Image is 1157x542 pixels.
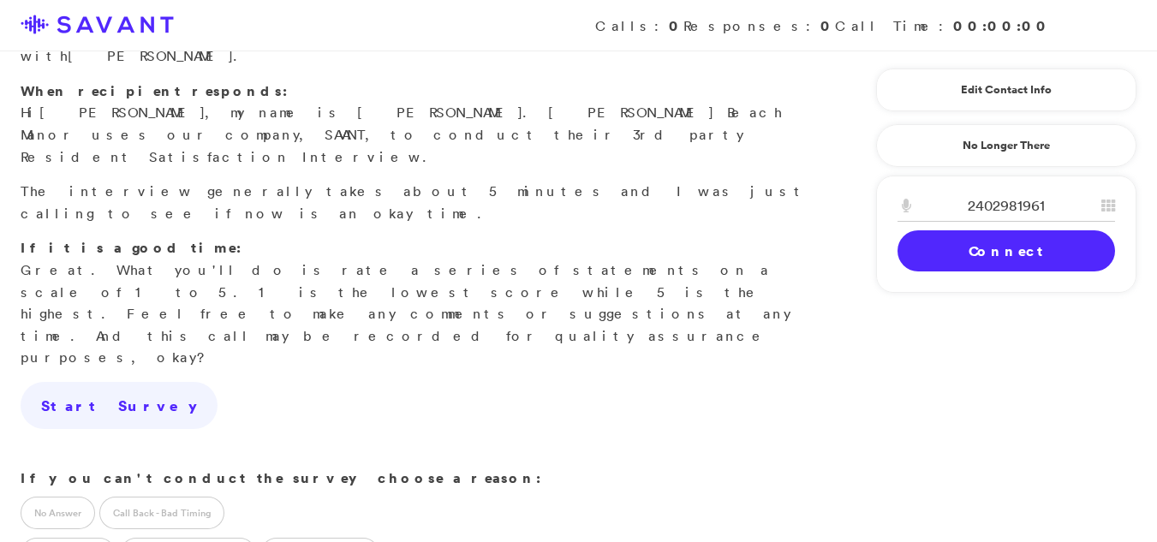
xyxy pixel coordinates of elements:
[21,497,95,529] label: No Answer
[68,47,233,64] span: [PERSON_NAME]
[21,237,811,369] p: Great. What you'll do is rate a series of statements on a scale of 1 to 5. 1 is the lowest score ...
[39,104,205,121] span: [PERSON_NAME]
[876,124,1136,167] a: No Longer There
[898,230,1115,271] a: Connect
[898,76,1115,104] a: Edit Contact Info
[99,497,224,529] label: Call Back - Bad Timing
[21,382,218,430] a: Start Survey
[21,238,242,257] strong: If it is a good time:
[820,16,835,35] strong: 0
[669,16,683,35] strong: 0
[21,468,541,487] strong: If you can't conduct the survey choose a reason:
[21,81,288,100] strong: When recipient responds:
[21,181,811,224] p: The interview generally takes about 5 minutes and I was just calling to see if now is an okay time.
[21,80,811,168] p: Hi , my name is [PERSON_NAME]. [PERSON_NAME] Beach Manor uses our company, SAVANT, to conduct the...
[953,16,1051,35] strong: 00:00:00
